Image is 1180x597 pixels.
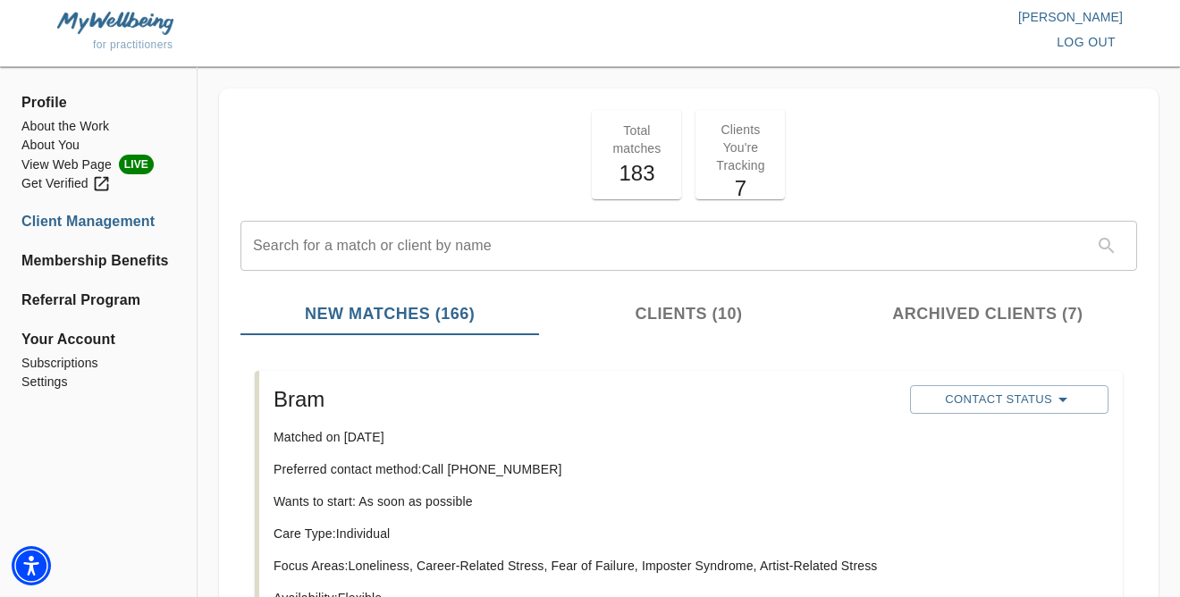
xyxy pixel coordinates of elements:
span: Contact Status [919,389,1099,410]
span: log out [1057,31,1116,54]
a: Referral Program [21,290,175,311]
span: Your Account [21,329,175,350]
span: Clients (10) [550,302,827,326]
span: New Matches (166) [251,302,528,326]
span: Archived Clients (7) [849,302,1126,326]
a: Client Management [21,211,175,232]
a: Subscriptions [21,354,175,373]
span: LIVE [119,155,154,174]
a: View Web PageLIVE [21,155,175,174]
p: Preferred contact method: Call [PHONE_NUMBER] [274,460,896,478]
a: About You [21,136,175,155]
li: View Web Page [21,155,175,174]
p: Matched on [DATE] [274,428,896,446]
p: Wants to start: As soon as possible [274,492,896,510]
img: MyWellbeing [57,12,173,34]
h5: 183 [603,159,670,188]
button: Contact Status [910,385,1108,414]
a: Membership Benefits [21,250,175,272]
div: Get Verified [21,174,111,193]
h5: Bram [274,385,896,414]
h5: 7 [706,174,774,203]
a: Settings [21,373,175,391]
a: Get Verified [21,174,175,193]
span: for practitioners [93,38,173,51]
div: Accessibility Menu [12,546,51,585]
span: Profile [21,92,175,114]
p: Focus Areas: Loneliness, Career-Related Stress, Fear of Failure, Imposter Syndrome, Artist-Relate... [274,557,896,575]
p: [PERSON_NAME] [590,8,1123,26]
button: log out [1049,26,1123,59]
a: About the Work [21,117,175,136]
p: Clients You're Tracking [706,121,774,174]
p: Total matches [603,122,670,157]
p: Care Type: Individual [274,525,896,542]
